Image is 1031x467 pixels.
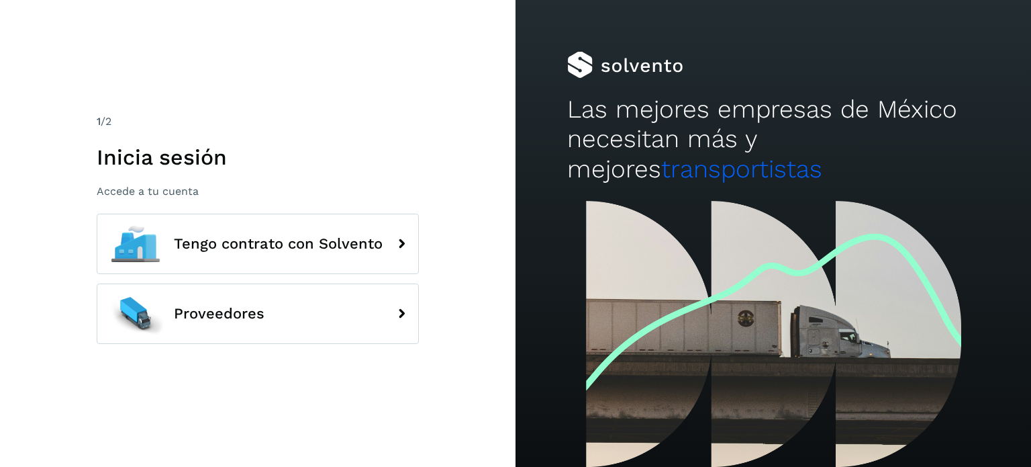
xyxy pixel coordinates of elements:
[174,236,383,252] span: Tengo contrato con Solvento
[174,306,264,322] span: Proveedores
[97,214,419,274] button: Tengo contrato con Solvento
[97,144,419,170] h1: Inicia sesión
[97,185,419,198] p: Accede a tu cuenta
[97,115,101,128] span: 1
[567,95,979,184] h2: Las mejores empresas de México necesitan más y mejores
[661,155,822,183] span: transportistas
[97,114,419,130] div: /2
[97,284,419,344] button: Proveedores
